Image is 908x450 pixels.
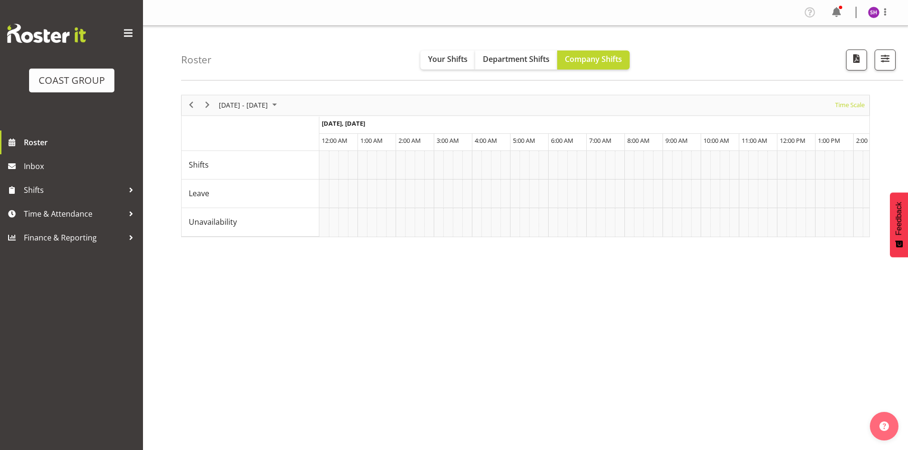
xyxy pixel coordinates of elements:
[513,136,535,145] span: 5:00 AM
[879,421,889,431] img: help-xxl-2.png
[360,136,383,145] span: 1:00 AM
[24,230,124,245] span: Finance & Reporting
[217,99,281,111] button: August 2025
[868,7,879,18] img: stephanie-hill-grant9928.jpg
[39,73,105,88] div: COAST GROUP
[189,159,209,170] span: Shifts
[834,99,866,111] span: Time Scale
[665,136,688,145] span: 9:00 AM
[856,136,878,145] span: 2:00 PM
[24,207,124,221] span: Time & Attendance
[565,54,622,64] span: Company Shifts
[182,180,319,208] td: Leave resource
[475,136,497,145] span: 4:00 AM
[398,136,421,145] span: 2:00 AM
[185,99,198,111] button: Previous
[846,50,867,70] button: Download a PDF of the roster according to the set date range.
[895,202,903,235] span: Feedback
[201,99,214,111] button: Next
[181,54,212,65] h4: Roster
[551,136,573,145] span: 6:00 AM
[199,95,215,115] div: next period
[181,95,870,237] div: Timeline Week of August 12, 2025
[890,192,908,257] button: Feedback - Show survey
[475,50,557,70] button: Department Shifts
[24,159,138,173] span: Inbox
[7,24,86,43] img: Rosterit website logo
[557,50,630,70] button: Company Shifts
[218,99,269,111] span: [DATE] - [DATE]
[627,136,650,145] span: 8:00 AM
[875,50,896,70] button: Filter Shifts
[428,54,468,64] span: Your Shifts
[215,95,283,115] div: August 11 - 17, 2025
[182,151,319,180] td: Shifts resource
[322,119,365,128] span: [DATE], [DATE]
[182,208,319,237] td: Unavailability resource
[780,136,806,145] span: 12:00 PM
[742,136,767,145] span: 11:00 AM
[589,136,612,145] span: 7:00 AM
[437,136,459,145] span: 3:00 AM
[420,50,475,70] button: Your Shifts
[322,136,347,145] span: 12:00 AM
[24,183,124,197] span: Shifts
[24,135,138,150] span: Roster
[189,188,209,199] span: Leave
[818,136,840,145] span: 1:00 PM
[189,216,237,228] span: Unavailability
[183,95,199,115] div: previous period
[704,136,729,145] span: 10:00 AM
[834,99,867,111] button: Time Scale
[483,54,550,64] span: Department Shifts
